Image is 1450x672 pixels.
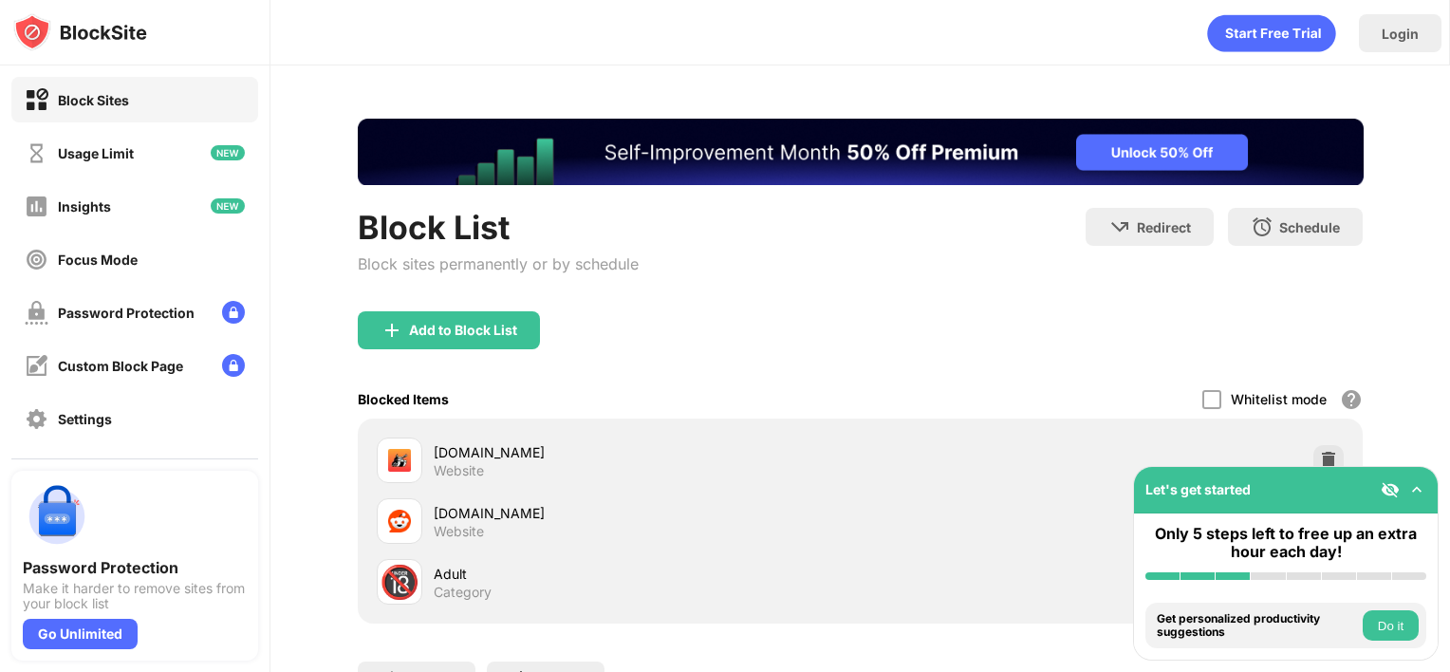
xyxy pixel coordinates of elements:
[58,305,195,321] div: Password Protection
[358,208,639,247] div: Block List
[211,145,245,160] img: new-icon.svg
[23,482,91,551] img: push-password-protection.svg
[434,523,484,540] div: Website
[1382,26,1419,42] div: Login
[211,198,245,214] img: new-icon.svg
[1145,525,1426,561] div: Only 5 steps left to free up an extra hour each day!
[358,119,1364,185] iframe: Banner
[58,92,129,108] div: Block Sites
[25,407,48,431] img: settings-off.svg
[222,354,245,377] img: lock-menu.svg
[434,584,492,601] div: Category
[25,248,48,271] img: focus-off.svg
[23,619,138,649] div: Go Unlimited
[222,301,245,324] img: lock-menu.svg
[358,391,449,407] div: Blocked Items
[1207,14,1336,52] div: animation
[1363,610,1419,641] button: Do it
[434,462,484,479] div: Website
[1279,219,1340,235] div: Schedule
[58,252,138,268] div: Focus Mode
[1145,481,1251,497] div: Let's get started
[388,449,411,472] img: favicons
[409,323,517,338] div: Add to Block List
[25,88,48,112] img: block-on.svg
[434,503,861,523] div: [DOMAIN_NAME]
[58,145,134,161] div: Usage Limit
[13,13,147,51] img: logo-blocksite.svg
[434,564,861,584] div: Adult
[25,301,48,325] img: password-protection-off.svg
[23,558,247,577] div: Password Protection
[1231,391,1327,407] div: Whitelist mode
[23,581,247,611] div: Make it harder to remove sites from your block list
[58,358,183,374] div: Custom Block Page
[25,141,48,165] img: time-usage-off.svg
[1157,612,1358,640] div: Get personalized productivity suggestions
[388,510,411,532] img: favicons
[380,563,419,602] div: 🔞
[25,354,48,378] img: customize-block-page-off.svg
[58,411,112,427] div: Settings
[1381,480,1400,499] img: eye-not-visible.svg
[434,442,861,462] div: [DOMAIN_NAME]
[1137,219,1191,235] div: Redirect
[58,198,111,215] div: Insights
[25,195,48,218] img: insights-off.svg
[358,254,639,273] div: Block sites permanently or by schedule
[1407,480,1426,499] img: omni-setup-toggle.svg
